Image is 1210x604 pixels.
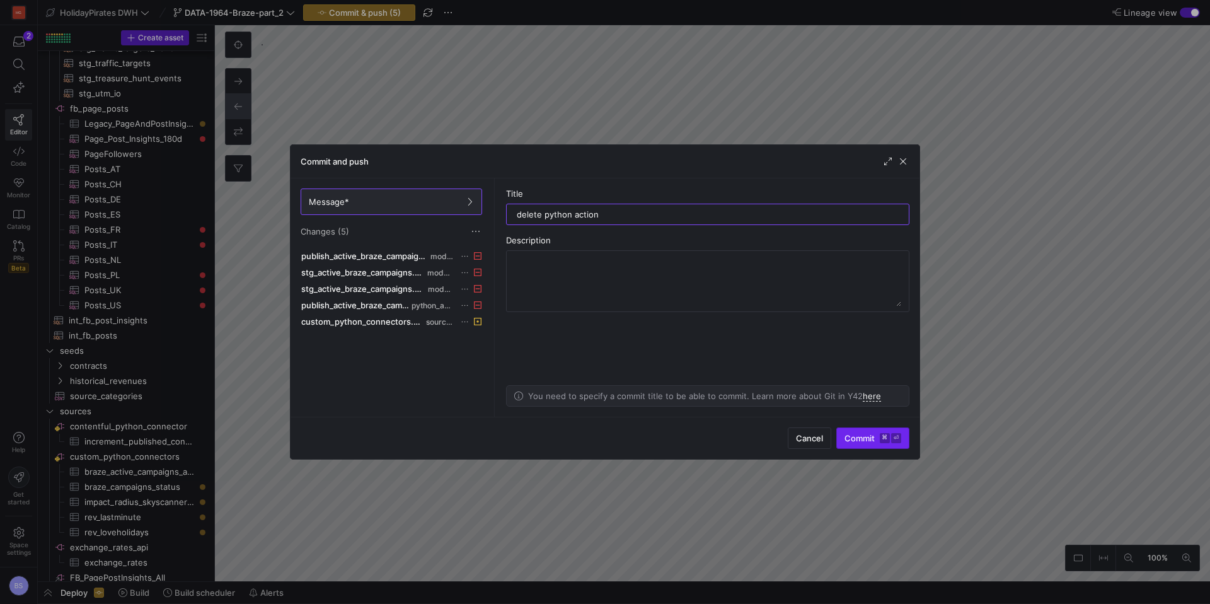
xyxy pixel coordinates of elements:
[301,156,369,166] h3: Commit and push
[788,427,831,449] button: Cancel
[891,433,901,443] kbd: ⏎
[412,301,454,310] span: python_actions
[301,267,425,277] span: stg_active_braze_campaigns.sql
[430,252,454,261] span: models
[428,285,454,294] span: models
[301,226,349,236] span: Changes (5)
[298,264,485,281] button: stg_active_braze_campaigns.sqlmodels
[528,391,881,401] p: You need to specify a commit title to be able to commit. Learn more about Git in Y42
[298,297,485,313] button: publish_active_braze_campaigns.pypython_actions
[298,248,485,264] button: publish_active_braze_campaigns.ymlmodels
[301,300,409,310] span: publish_active_braze_campaigns.py
[880,433,890,443] kbd: ⌘
[506,189,523,199] span: Title
[836,427,909,449] button: Commit⌘⏎
[863,391,881,402] a: here
[298,313,485,330] button: custom_python_connectors.ymlsources
[796,433,823,443] span: Cancel
[301,284,425,294] span: stg_active_braze_campaigns.yml
[427,269,454,277] span: models
[301,189,482,215] button: Message*
[301,251,428,261] span: publish_active_braze_campaigns.yml
[298,281,485,297] button: stg_active_braze_campaigns.ymlmodels
[301,317,423,327] span: custom_python_connectors.yml
[309,197,349,207] span: Message*
[844,433,901,443] span: Commit
[506,235,909,245] div: Description
[426,318,454,327] span: sources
